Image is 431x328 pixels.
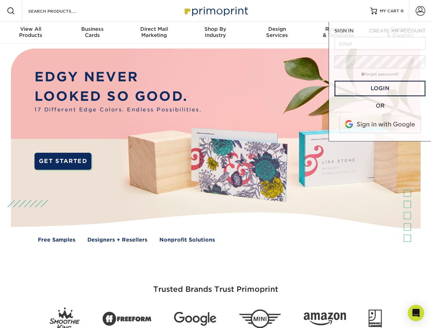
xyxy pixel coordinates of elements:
[2,307,58,326] iframe: Google Customer Reviews
[334,37,426,50] input: Email
[16,269,415,302] h3: Trusted Brands Trust Primoprint
[34,106,202,114] span: 17 Different Edge Colors. Endless Possibilities.
[246,26,308,32] span: Design
[334,81,426,96] a: Login
[34,153,91,170] a: GET STARTED
[246,26,308,38] div: Services
[369,28,426,33] span: CREATE AN ACCOUNT
[123,22,185,44] a: Direct MailMarketing
[185,26,246,38] div: Industry
[401,9,404,13] span: 0
[369,310,382,328] img: Goodwill
[334,28,354,33] span: SIGN IN
[408,305,424,321] div: Open Intercom Messenger
[246,22,308,44] a: DesignServices
[61,26,123,38] div: Cards
[61,26,123,32] span: Business
[185,22,246,44] a: Shop ByIndustry
[87,236,147,244] a: Designers + Resellers
[308,22,369,44] a: Resources& Templates
[123,26,185,32] span: Direct Mail
[174,312,216,326] img: Google
[361,72,399,77] a: forgot password?
[182,3,250,18] img: Primoprint
[34,67,202,87] p: EDGY NEVER
[334,102,426,110] div: OR
[380,8,399,14] span: MY CART
[159,236,215,244] a: Nonprofit Solutions
[61,22,123,44] a: BusinessCards
[304,313,346,326] img: Amazon
[308,26,369,38] div: & Templates
[308,26,369,32] span: Resources
[38,236,75,244] a: Free Samples
[28,7,94,15] input: SEARCH PRODUCTS.....
[185,26,246,32] span: Shop By
[123,26,185,38] div: Marketing
[34,87,202,106] p: LOOKED SO GOOD.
